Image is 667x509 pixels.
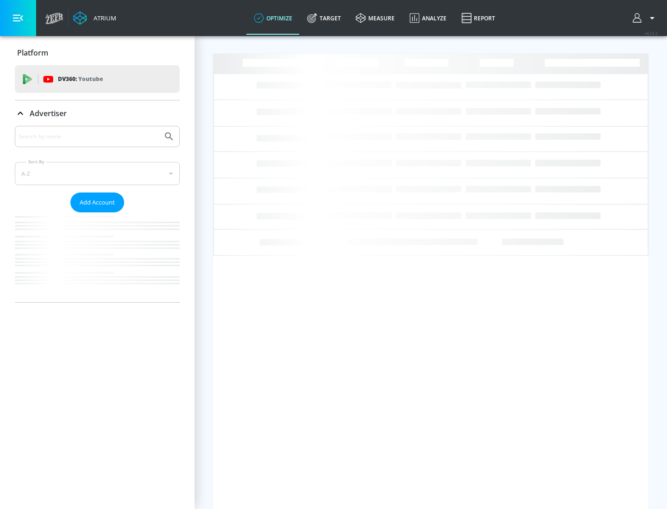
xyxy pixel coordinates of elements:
span: v 4.22.2 [645,31,658,36]
div: Advertiser [15,100,180,126]
a: Target [300,1,348,35]
nav: list of Advertiser [15,212,180,302]
a: measure [348,1,402,35]
p: Platform [17,48,48,58]
span: Add Account [80,197,115,208]
input: Search by name [19,130,159,143]
a: optimize [246,1,300,35]
a: Atrium [73,11,116,25]
button: Add Account [70,192,124,212]
div: A-Z [15,162,180,185]
div: Atrium [90,14,116,22]
p: Advertiser [30,108,67,118]
p: Youtube [78,74,103,84]
div: Platform [15,40,180,66]
a: Report [454,1,503,35]
a: Analyze [402,1,454,35]
label: Sort By [26,159,46,165]
div: Advertiser [15,126,180,302]
div: DV360: Youtube [15,65,180,93]
p: DV360: [58,74,103,84]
